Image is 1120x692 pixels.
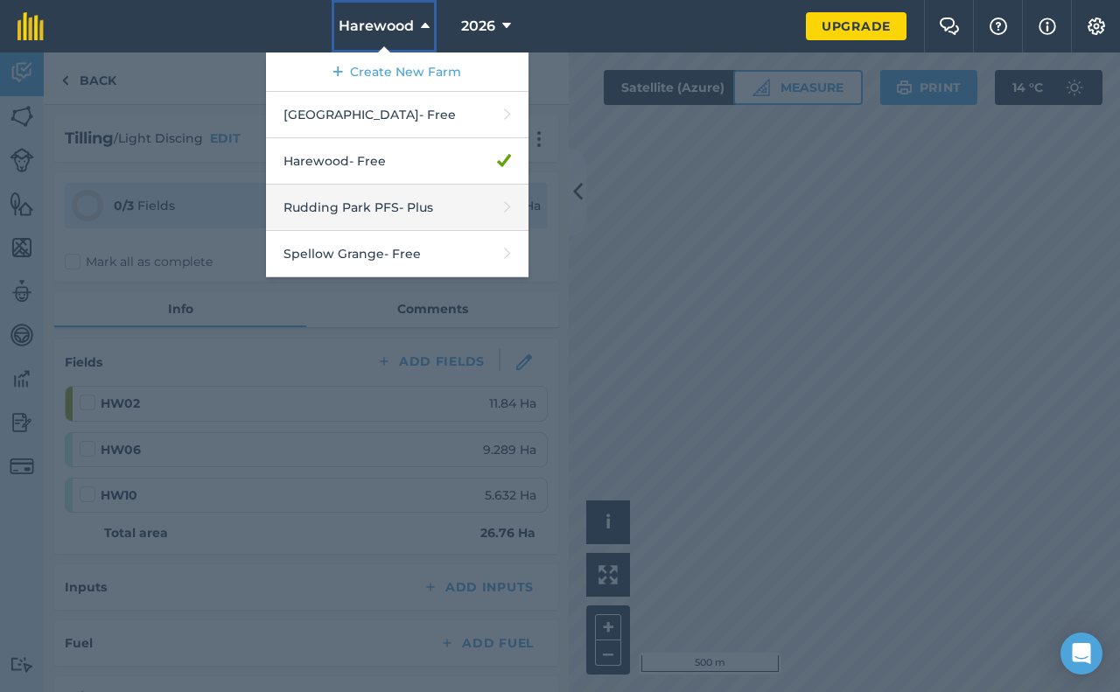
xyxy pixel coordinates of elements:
img: Two speech bubbles overlapping with the left bubble in the forefront [939,17,960,35]
a: Create New Farm [266,52,528,92]
a: [GEOGRAPHIC_DATA]- Free [266,92,528,138]
a: Harewood- Free [266,138,528,185]
img: A question mark icon [988,17,1009,35]
span: Harewood [339,16,414,37]
div: Open Intercom Messenger [1060,633,1102,675]
a: Upgrade [806,12,906,40]
img: A cog icon [1086,17,1107,35]
a: Spellow Grange- Free [266,231,528,277]
a: Rudding Park PFS- Plus [266,185,528,231]
img: svg+xml;base64,PHN2ZyB4bWxucz0iaHR0cDovL3d3dy53My5vcmcvMjAwMC9zdmciIHdpZHRoPSIxNyIgaGVpZ2h0PSIxNy... [1039,16,1056,37]
span: 2026 [461,16,495,37]
img: fieldmargin Logo [17,12,44,40]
